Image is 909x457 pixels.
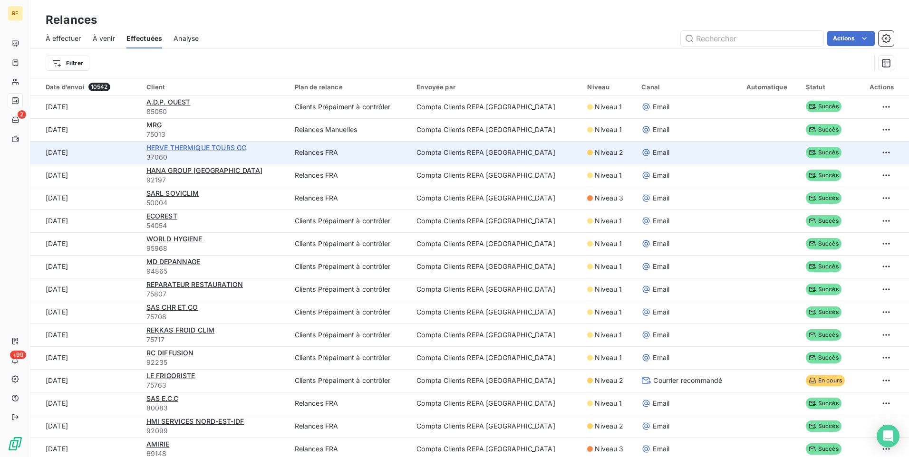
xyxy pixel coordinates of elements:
td: Relances FRA [289,392,411,415]
span: Email [653,399,669,408]
span: MD DEPANNAGE [146,257,201,266]
span: HANA GROUP [GEOGRAPHIC_DATA] [146,166,262,174]
span: 10542 [88,83,110,91]
span: Niveau 3 [595,193,623,203]
span: Niveau 1 [595,102,622,112]
span: Niveau 1 [595,330,622,340]
span: 95968 [146,244,283,253]
td: [DATE] [30,141,141,164]
span: Succès [806,101,841,112]
div: Actions [863,83,894,91]
span: 54054 [146,221,283,230]
span: 75013 [146,130,283,139]
td: [DATE] [30,232,141,255]
span: Email [653,307,669,317]
span: Niveau 1 [595,216,622,226]
td: Clients Prépaiment à contrôler [289,324,411,346]
span: Effectuées [126,34,163,43]
td: [DATE] [30,95,141,118]
div: Plan de relance [295,83,406,91]
span: Niveau 1 [595,239,622,248]
img: Logo LeanPay [8,436,23,451]
td: [DATE] [30,369,141,392]
span: 50004 [146,198,283,208]
td: Clients Prépaiment à contrôler [289,95,411,118]
span: Email [653,171,669,180]
td: [DATE] [30,278,141,301]
span: 92235 [146,358,283,367]
td: Relances FRA [289,415,411,438]
div: Date d’envoi [46,83,135,91]
span: Succès [806,352,841,363]
td: [DATE] [30,324,141,346]
span: Niveau 1 [595,262,622,271]
td: Compta Clients REPA [GEOGRAPHIC_DATA] [411,369,581,392]
span: 75807 [146,289,283,299]
td: Compta Clients REPA [GEOGRAPHIC_DATA] [411,346,581,369]
td: [DATE] [30,415,141,438]
td: Compta Clients REPA [GEOGRAPHIC_DATA] [411,141,581,164]
span: 92099 [146,426,283,436]
span: Succès [806,329,841,341]
td: Compta Clients REPA [GEOGRAPHIC_DATA] [411,95,581,118]
span: Succès [806,443,841,455]
span: HERVE THERMIQUE TOURS GC [146,143,247,152]
span: Niveau 2 [595,421,623,431]
span: ECOREST [146,212,177,220]
span: Niveau 1 [595,399,622,408]
span: A.D.P. OUEST [146,98,191,106]
div: Envoyée par [416,83,576,91]
span: SAS CHR ET CO [146,303,198,311]
td: Compta Clients REPA [GEOGRAPHIC_DATA] [411,415,581,438]
span: +99 [10,351,26,359]
td: [DATE] [30,209,141,232]
span: Succès [806,284,841,295]
td: [DATE] [30,346,141,369]
span: Succès [806,420,841,432]
span: À venir [93,34,115,43]
span: RC DIFFUSION [146,349,194,357]
span: Email [653,239,669,248]
div: Open Intercom Messenger [877,425,899,447]
td: Compta Clients REPA [GEOGRAPHIC_DATA] [411,278,581,301]
span: 92197 [146,175,283,185]
td: Compta Clients REPA [GEOGRAPHIC_DATA] [411,255,581,278]
span: Email [653,330,669,340]
span: SAS E.C.C [146,394,178,402]
div: RF [8,6,23,21]
td: [DATE] [30,118,141,141]
span: SARL SOVICLIM [146,189,199,197]
span: Email [653,193,669,203]
td: Compta Clients REPA [GEOGRAPHIC_DATA] [411,392,581,415]
span: Client [146,83,165,91]
span: 80083 [146,403,283,413]
button: Filtrer [46,56,89,71]
span: REKKAS FROID CLIM [146,326,215,334]
span: Niveau 1 [595,307,622,317]
td: Relances FRA [289,141,411,164]
td: Relances FRA [289,187,411,209]
span: Niveau 1 [595,171,622,180]
span: AMIRIE [146,440,170,448]
span: Niveau 2 [595,376,623,385]
span: Succès [806,261,841,272]
span: WORLD HYGIENE [146,235,203,243]
span: Succès [806,170,841,181]
div: Statut [806,83,852,91]
span: Email [653,285,669,294]
div: Niveau [587,83,630,91]
span: Succès [806,306,841,318]
span: Succès [806,192,841,204]
td: Clients Prépaiment à contrôler [289,255,411,278]
td: Relances FRA [289,164,411,187]
span: À effectuer [46,34,81,43]
span: 94865 [146,267,283,276]
span: Courrier recommandé [653,376,722,385]
td: [DATE] [30,164,141,187]
td: Compta Clients REPA [GEOGRAPHIC_DATA] [411,324,581,346]
span: MRG [146,121,162,129]
span: 2 [18,110,26,119]
span: HMI SERVICES NORD-EST-IDF [146,417,244,425]
span: Email [653,148,669,157]
span: LE FRIGORISTE [146,371,195,380]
